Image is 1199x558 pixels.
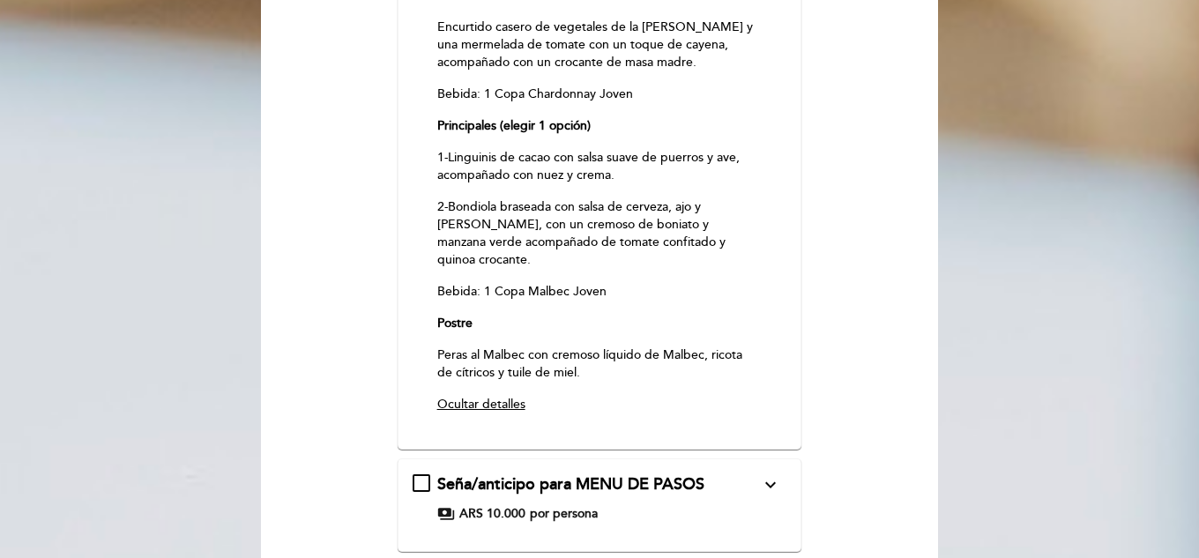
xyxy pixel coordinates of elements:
[437,118,591,133] strong: Principales (elegir 1 opción)
[760,474,781,495] i: expand_more
[437,505,455,523] span: payments
[437,316,473,331] strong: Postre
[437,474,704,494] span: Seña/anticipo para MENU DE PASOS
[437,86,761,103] p: Bebida: 1 Copa Chardonnay Joven
[437,346,761,382] p: Peras al Malbec con cremoso líquido de Malbec, ricota de cítricos y tuile de miel.
[437,283,761,301] p: Bebida: 1 Copa Malbec Joven
[437,198,761,269] p: 2-Bondiola braseada con salsa de cerveza, ajo y [PERSON_NAME], con un cremoso de boniato y manzan...
[413,473,787,523] md-checkbox: Seña/anticipo para MENU DE PASOS expand_more PRECIOS sujetos a cambios sin previo aviso - La SEÑA...
[437,19,761,71] p: Encurtido casero de vegetales de la [PERSON_NAME] y una mermelada de tomate con un toque de cayen...
[530,505,598,523] span: por persona
[437,397,525,412] span: Ocultar detalles
[437,149,761,184] p: 1-Linguinis de cacao con salsa suave de puerros y ave, acompañado con nuez y crema.
[755,473,786,496] button: expand_more
[459,505,525,523] span: ARS 10.000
